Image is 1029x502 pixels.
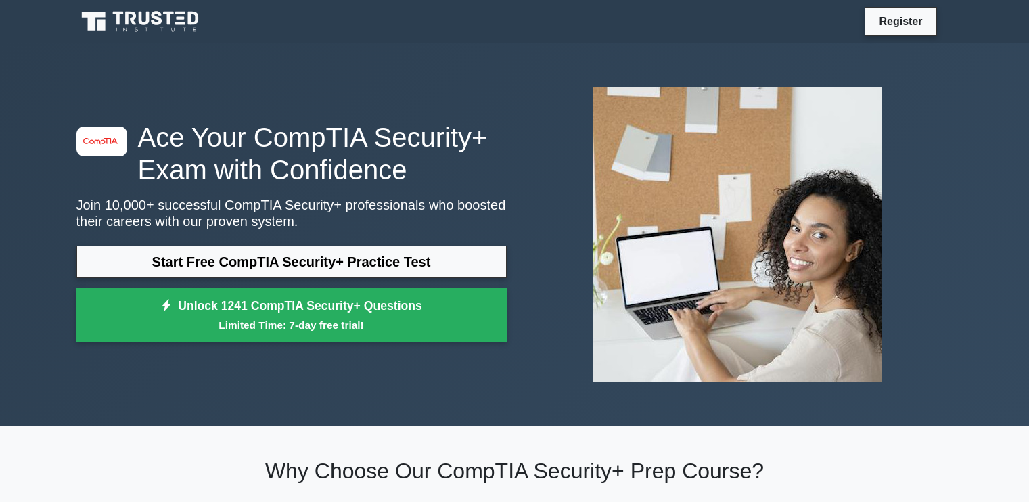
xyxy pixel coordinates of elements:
p: Join 10,000+ successful CompTIA Security+ professionals who boosted their careers with our proven... [76,197,507,229]
small: Limited Time: 7-day free trial! [93,317,490,333]
a: Register [871,13,930,30]
a: Unlock 1241 CompTIA Security+ QuestionsLimited Time: 7-day free trial! [76,288,507,342]
h2: Why Choose Our CompTIA Security+ Prep Course? [76,458,953,484]
a: Start Free CompTIA Security+ Practice Test [76,246,507,278]
h1: Ace Your CompTIA Security+ Exam with Confidence [76,121,507,186]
